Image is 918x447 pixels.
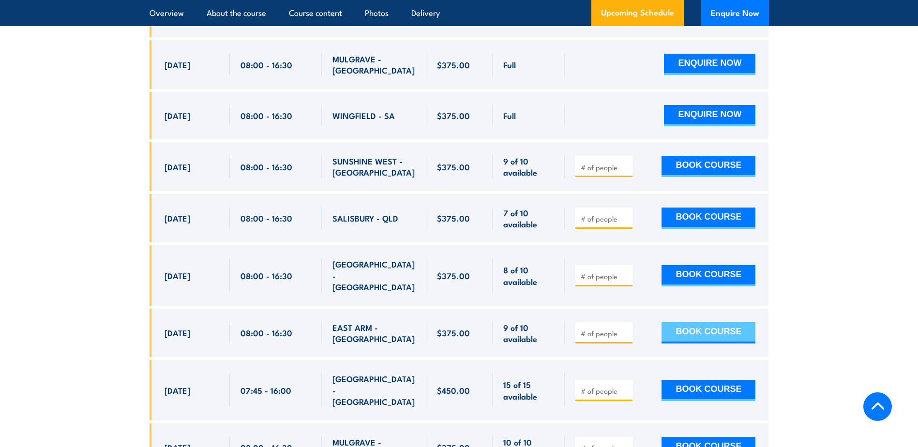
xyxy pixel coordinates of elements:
span: [DATE] [165,385,190,396]
span: 08:00 - 16:30 [241,110,292,121]
span: [DATE] [165,270,190,281]
span: EAST ARM - [GEOGRAPHIC_DATA] [332,322,416,344]
span: $375.00 [437,270,470,281]
span: Full [503,59,516,70]
span: 15 of 15 available [503,379,554,402]
input: # of people [581,328,629,338]
button: BOOK COURSE [662,208,755,229]
span: 9 of 10 available [503,155,554,178]
span: $375.00 [437,212,470,223]
span: $450.00 [437,385,470,396]
span: [DATE] [165,327,190,338]
span: [DATE] [165,110,190,121]
span: $375.00 [437,59,470,70]
span: 08:00 - 16:30 [241,327,292,338]
span: [DATE] [165,212,190,223]
span: 08:00 - 16:30 [241,161,292,172]
input: # of people [581,271,629,281]
span: $375.00 [437,327,470,338]
span: 07:45 - 16:00 [241,385,291,396]
input: # of people [581,163,629,172]
span: 7 of 10 available [503,207,554,230]
button: BOOK COURSE [662,322,755,343]
input: # of people [581,214,629,223]
span: [DATE] [165,161,190,172]
span: 08:00 - 16:30 [241,212,292,223]
span: WINGFIELD - SA [332,110,395,121]
span: $375.00 [437,110,470,121]
span: 08:00 - 16:30 [241,270,292,281]
span: SALISBURY - QLD [332,212,398,223]
button: BOOK COURSE [662,265,755,286]
button: BOOK COURSE [662,156,755,177]
span: SUNSHINE WEST - [GEOGRAPHIC_DATA] [332,155,416,178]
span: [GEOGRAPHIC_DATA] - [GEOGRAPHIC_DATA] [332,258,416,292]
button: ENQUIRE NOW [664,54,755,75]
span: 9 of 10 available [503,322,554,344]
span: 8 of 10 available [503,264,554,287]
span: [DATE] [165,59,190,70]
button: BOOK COURSE [662,380,755,401]
span: [GEOGRAPHIC_DATA] - [GEOGRAPHIC_DATA] [332,373,416,407]
span: $375.00 [437,161,470,172]
span: MULGRAVE - [GEOGRAPHIC_DATA] [332,53,416,76]
input: # of people [581,386,629,396]
span: 08:00 - 16:30 [241,59,292,70]
span: Full [503,110,516,121]
button: ENQUIRE NOW [664,105,755,126]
